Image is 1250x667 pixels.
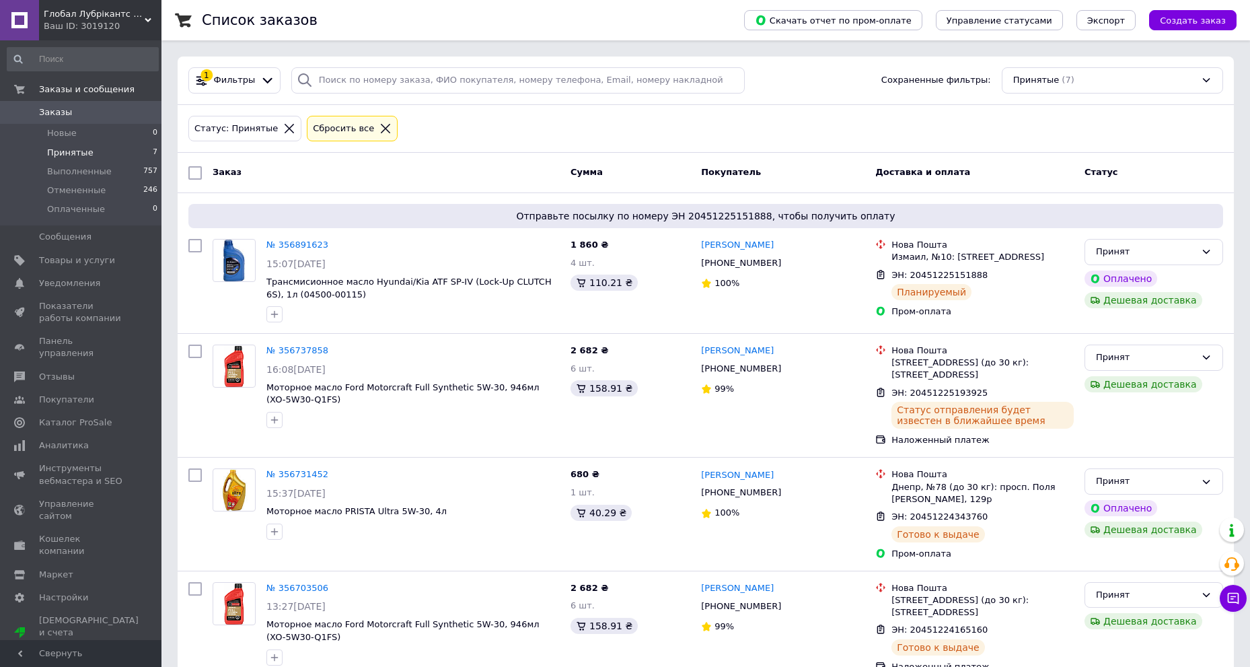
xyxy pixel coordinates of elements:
span: Заказы и сообщения [39,83,135,96]
div: Дешевая доставка [1084,376,1202,392]
span: ЭН: 20451224343760 [891,512,988,522]
a: [PERSON_NAME] [701,469,774,482]
a: № 356731452 [266,469,328,479]
a: № 356703506 [266,583,328,593]
div: Оплачено [1084,271,1157,287]
span: 757 [143,166,157,178]
img: Фото товару [224,583,244,625]
div: [PHONE_NUMBER] [698,254,784,272]
div: 158.91 ₴ [571,618,638,634]
span: Оплаченные [47,203,105,215]
div: Нова Пошта [891,582,1074,594]
span: 6 шт. [571,363,595,374]
div: Нова Пошта [891,239,1074,251]
span: Аналитика [39,440,89,452]
button: Экспорт [1076,10,1136,30]
span: Показатели работы компании [39,300,124,324]
div: [PHONE_NUMBER] [698,484,784,501]
div: [PHONE_NUMBER] [698,360,784,378]
div: Нова Пошта [891,468,1074,481]
a: № 356891623 [266,240,328,250]
button: Чат с покупателем [1220,585,1247,612]
button: Создать заказ [1149,10,1237,30]
span: Панель управления [39,335,124,359]
a: Фото товару [213,582,256,625]
h1: Список заказов [202,12,318,28]
div: Днепр, №78 (до 30 кг): просп. Поля [PERSON_NAME], 129р [891,481,1074,505]
span: 1 шт. [571,487,595,497]
span: Покупатели [39,394,94,406]
div: 110.21 ₴ [571,275,638,291]
span: 100% [714,278,739,288]
span: Кошелек компании [39,533,124,557]
a: Моторное масло PRISTA Ultra 5W-30, 4л [266,506,447,516]
input: Поиск [7,47,159,71]
button: Управление статусами [936,10,1063,30]
span: Каталог ProSale [39,417,112,429]
div: Готово к выдаче [891,639,984,656]
div: Сбросить все [310,122,377,136]
input: Поиск по номеру заказа, ФИО покупателя, номеру телефона, Email, номеру накладной [291,67,745,94]
a: Создать заказ [1136,15,1237,25]
img: Фото товару [220,469,248,511]
a: Фото товару [213,345,256,388]
span: 2 682 ₴ [571,345,608,355]
span: 15:07[DATE] [266,258,326,269]
div: Нова Пошта [891,345,1074,357]
div: [STREET_ADDRESS] (до 30 кг): [STREET_ADDRESS] [891,357,1074,381]
span: 99% [714,384,734,394]
div: Планируемый [891,284,971,300]
span: 0 [153,127,157,139]
span: Управление сайтом [39,498,124,522]
div: Статус отправления будет известен в ближайшее время [891,402,1074,429]
div: Наложенный платеж [891,434,1074,446]
span: 13:27[DATE] [266,601,326,612]
div: Принят [1096,245,1196,259]
a: Трансмисионное масло Hyundai/Kia ATF SP-IV (Lock-Up CLUTCH 6S), 1л (04500-00115) [266,277,552,300]
span: Отмененные [47,184,106,197]
span: (7) [1062,75,1074,85]
img: Фото товару [224,345,244,387]
a: № 356737858 [266,345,328,355]
span: Управление статусами [947,15,1052,26]
span: 6 шт. [571,600,595,610]
span: 99% [714,621,734,631]
span: Сохраненные фильтры: [881,74,991,87]
span: Уведомления [39,277,100,289]
div: Измаил, №10: [STREET_ADDRESS] [891,251,1074,263]
span: 246 [143,184,157,197]
div: Prom топ [39,639,139,651]
span: Статус [1084,167,1118,177]
a: [PERSON_NAME] [701,345,774,357]
span: 1 860 ₴ [571,240,608,250]
span: Экспорт [1087,15,1125,26]
span: 2 682 ₴ [571,583,608,593]
a: [PERSON_NAME] [701,582,774,595]
a: Фото товару [213,468,256,512]
span: ЭН: 20451225151888 [891,270,988,280]
span: Заказы [39,106,72,118]
span: ЭН: 20451224165160 [891,625,988,635]
a: Моторное масло Ford Motorcraft Full Synthetic 5W-30, 946мл (XO-5W30-Q1FS) [266,382,540,405]
span: Заказ [213,167,242,177]
span: Глобал Лубрікантс Україна [44,8,145,20]
div: Ваш ID: 3019120 [44,20,161,32]
span: Покупатель [701,167,761,177]
button: Скачать отчет по пром-оплате [744,10,922,30]
img: Фото товару [223,240,245,281]
div: Дешевая доставка [1084,522,1202,538]
span: 16:08[DATE] [266,364,326,375]
span: Доставка и оплата [875,167,970,177]
div: Принят [1096,475,1196,489]
span: [DEMOGRAPHIC_DATA] и счета [39,615,139,652]
span: 15:37[DATE] [266,488,326,499]
span: 7 [153,147,157,159]
span: 4 шт. [571,258,595,268]
span: Принятые [47,147,94,159]
span: 680 ₴ [571,469,599,479]
div: [STREET_ADDRESS] (до 30 кг): [STREET_ADDRESS] [891,594,1074,619]
div: Готово к выдаче [891,526,984,542]
span: Новые [47,127,77,139]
